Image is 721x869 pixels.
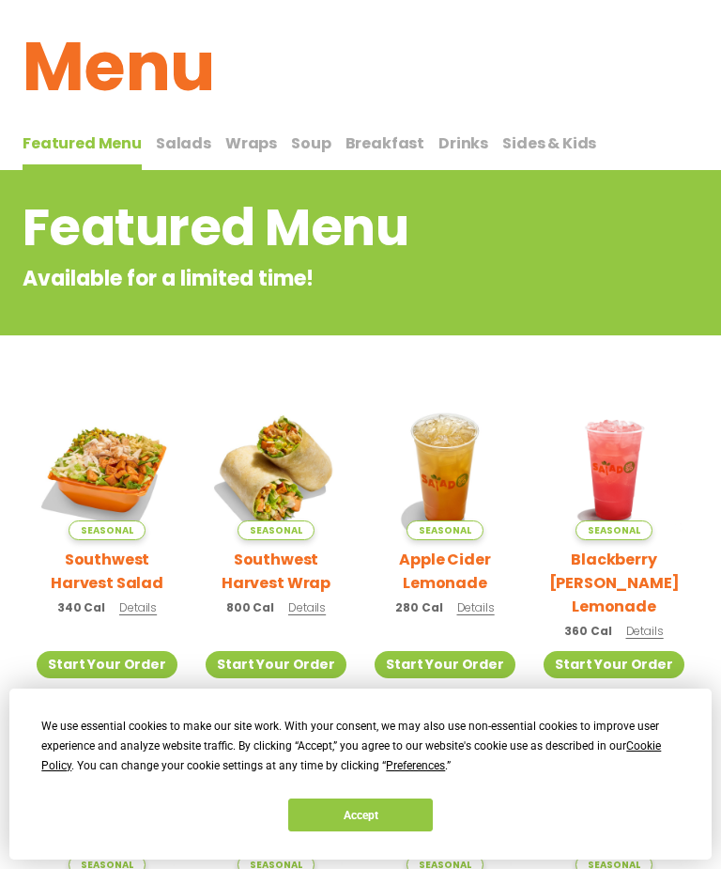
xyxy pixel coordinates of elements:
h2: Apple Cider Lemonade [375,548,515,595]
h2: Blackberry [PERSON_NAME] Lemonade [544,548,684,618]
div: Cookie Consent Prompt [9,689,712,860]
span: Preferences [386,759,445,772]
a: Start Your Order [544,651,684,678]
span: Salads [156,132,211,154]
span: Seasonal [238,520,314,540]
p: Available for a limited time! [23,263,547,294]
h2: Southwest Harvest Salad [37,548,177,595]
span: Seasonal [69,520,145,540]
a: Start Your Order [375,651,515,678]
span: Details [288,599,326,615]
span: Drinks [438,132,488,154]
span: Details [457,599,495,615]
h1: Menu [23,16,698,117]
div: We use essential cookies to make our site work. With your consent, we may also use non-essential ... [41,717,679,776]
span: Soup [291,132,330,154]
span: Wraps [225,132,277,154]
span: 360 Cal [564,623,611,640]
span: 340 Cal [57,599,105,616]
span: Details [119,599,157,615]
span: 800 Cal [226,599,274,616]
span: Sides & Kids [502,132,596,154]
span: 280 Cal [395,599,442,616]
span: Seasonal [575,520,652,540]
span: Seasonal [407,520,483,540]
img: Product photo for Apple Cider Lemonade [375,399,515,540]
span: Details [626,623,664,639]
button: Accept [288,799,433,831]
h2: Featured Menu [23,190,547,266]
h2: Southwest Harvest Wrap [206,548,346,595]
span: Featured Menu [23,132,142,154]
img: Product photo for Blackberry Bramble Lemonade [544,399,684,540]
img: Product photo for Southwest Harvest Salad [37,399,177,540]
img: Product photo for Southwest Harvest Wrap [206,399,346,540]
a: Start Your Order [37,651,177,678]
div: Tabbed content [23,125,698,171]
a: Start Your Order [206,651,346,678]
span: Breakfast [345,132,425,154]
